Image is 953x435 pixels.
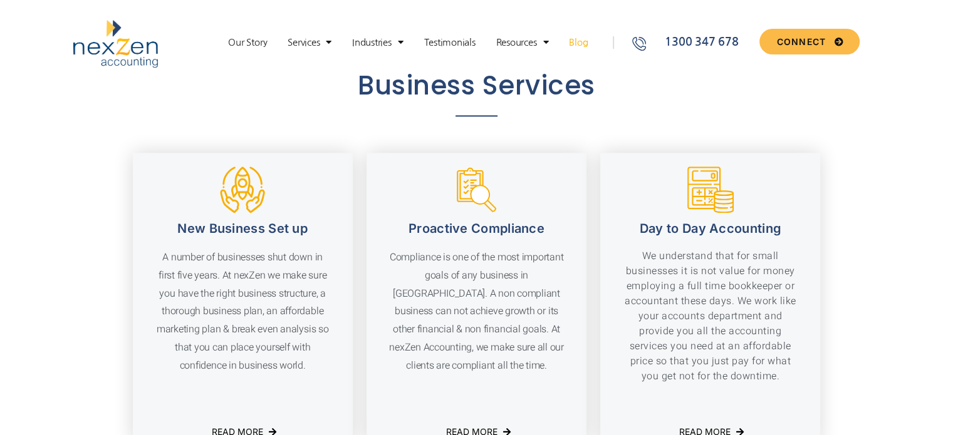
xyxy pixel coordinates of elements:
a: Blog [563,36,594,49]
h2: Day to Day Accounting [600,221,820,236]
a: Industries [346,36,409,49]
span: CONNECT [776,38,826,46]
nav: Menu [210,36,606,49]
h3: Business Services [126,70,828,101]
a: Services [281,36,338,49]
h2: New Business Set up [133,221,353,236]
div: We understand that for small businesses it is not value for money employing a full time bookkeepe... [600,248,820,410]
a: Our Story [222,36,273,49]
p: Compliance is one of the most important goals of any business in [GEOGRAPHIC_DATA]. A non complia... [388,248,565,375]
a: CONNECT [759,29,859,54]
h2: Proactive Compliance [367,221,586,236]
span: 1300 347 678 [662,34,738,51]
a: Resources [490,36,555,49]
p: A number of businesses shut down in first five years. At nexZen we make sure you have the right b... [155,248,331,375]
a: Testimonials [417,36,481,49]
a: 1300 347 678 [631,34,755,51]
